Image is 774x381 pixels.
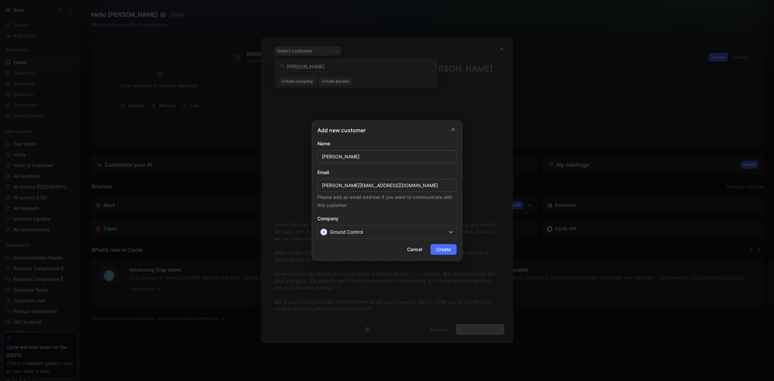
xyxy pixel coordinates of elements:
div: Email [317,168,457,176]
input: Customer name [317,150,457,163]
button: Create [430,244,457,255]
span: Create [436,245,451,253]
div: Please add an email address if you want to communicate with this customer [317,193,457,209]
button: GGround Control [317,225,457,239]
input: Customer email [317,179,457,192]
span: Cancel [407,245,422,253]
button: Cancel [401,244,428,255]
div: Name [317,140,457,148]
div: G [320,229,327,235]
h2: Add new customer [317,126,366,134]
span: Ground Control [320,228,363,236]
h2: Company [317,215,457,223]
